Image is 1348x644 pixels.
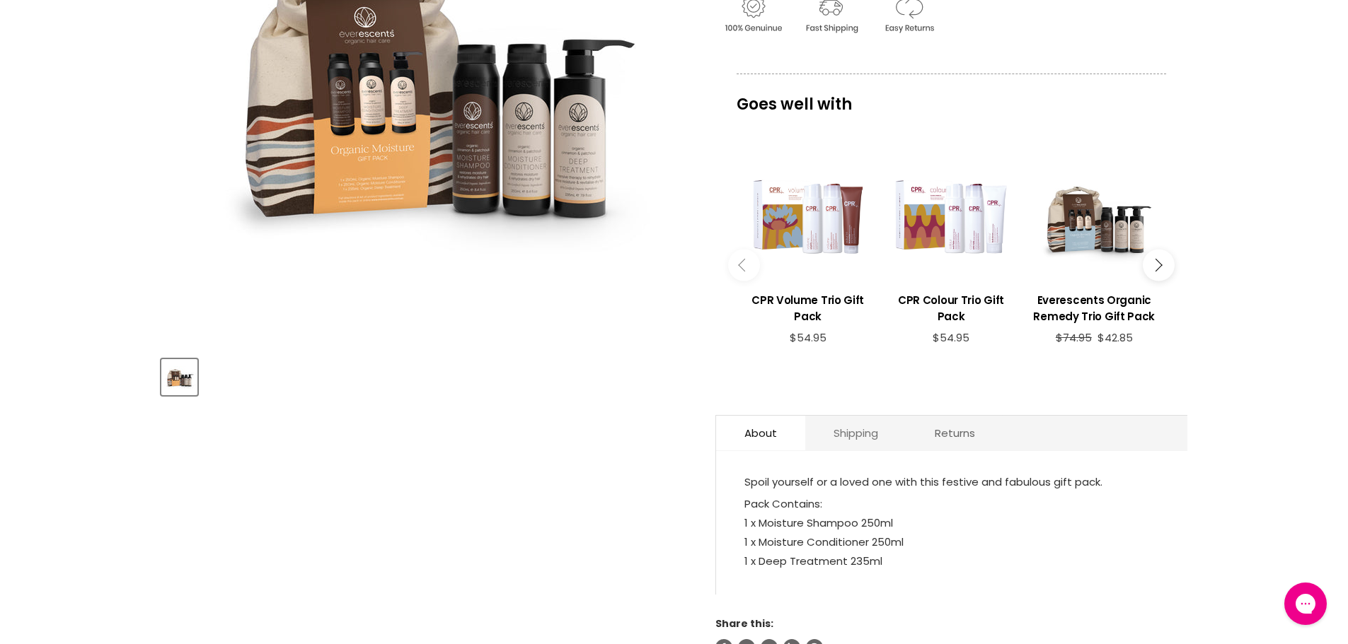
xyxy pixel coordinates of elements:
[805,416,906,450] a: Shipping
[744,494,1159,573] p: Pack Contains: 1 x Moisture Shampoo 250ml 1 x Moisture Conditioner 250ml 1 x Deep Treatment 235ml
[887,292,1015,324] h3: CPR Colour Trio Gift Pack
[887,281,1015,332] a: View product:CPR Colour Trio Gift Pack
[906,416,1003,450] a: Returns
[933,330,969,345] span: $54.95
[1277,578,1334,630] iframe: Gorgias live chat messenger
[163,361,196,394] img: Everescents Organic Moisture Trio Gift Pack
[744,292,872,324] h3: CPR Volume Trio Gift Pack
[790,330,826,345] span: $54.95
[737,74,1166,120] p: Goes well with
[716,416,805,450] a: About
[715,616,773,631] span: Share this:
[1056,330,1092,345] span: $74.95
[159,355,692,395] div: Product thumbnails
[1030,281,1158,332] a: View product:Everescents Organic Remedy Trio Gift Pack
[1030,292,1158,324] h3: Everescents Organic Remedy Trio Gift Pack
[161,359,197,395] button: Everescents Organic Moisture Trio Gift Pack
[744,281,872,332] a: View product:CPR Volume Trio Gift Pack
[1098,330,1133,345] span: $42.85
[744,472,1159,494] p: Spoil yourself or a loved one with this festive and fabulous gift pack.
